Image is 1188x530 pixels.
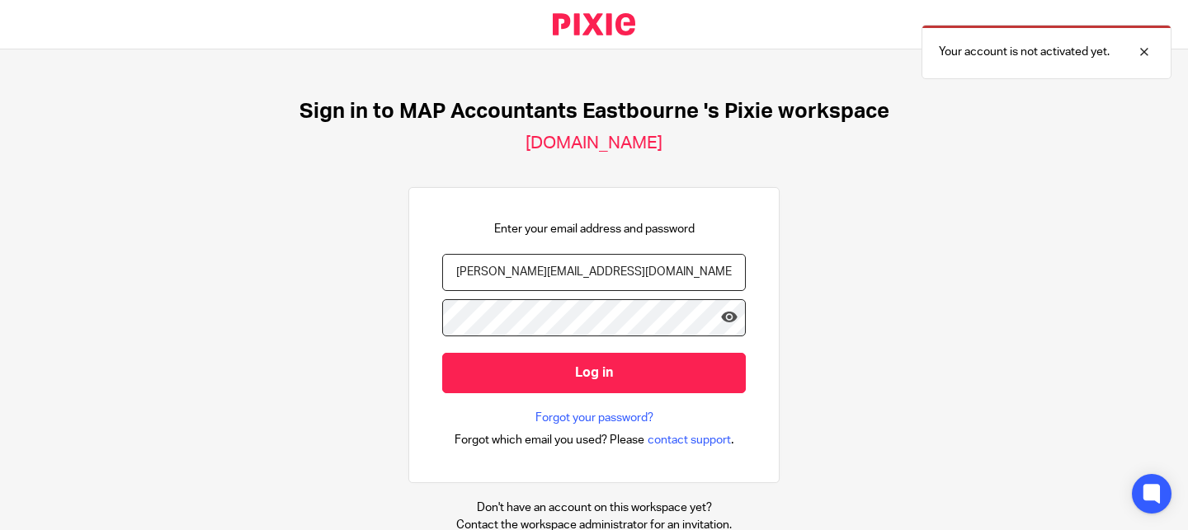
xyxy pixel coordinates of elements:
input: name@example.com [442,254,746,291]
p: Enter your email address and password [494,221,695,237]
span: contact support [648,432,731,448]
p: Don't have an account on this workspace yet? [456,500,732,516]
h2: [DOMAIN_NAME] [526,133,662,154]
p: Your account is not activated yet. [939,44,1110,60]
div: . [455,430,734,449]
span: Forgot which email you used? Please [455,432,644,448]
h1: Sign in to MAP Accountants Eastbourne 's Pixie workspace [299,99,889,124]
input: Log in [442,353,746,393]
a: Forgot your password? [535,410,653,426]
